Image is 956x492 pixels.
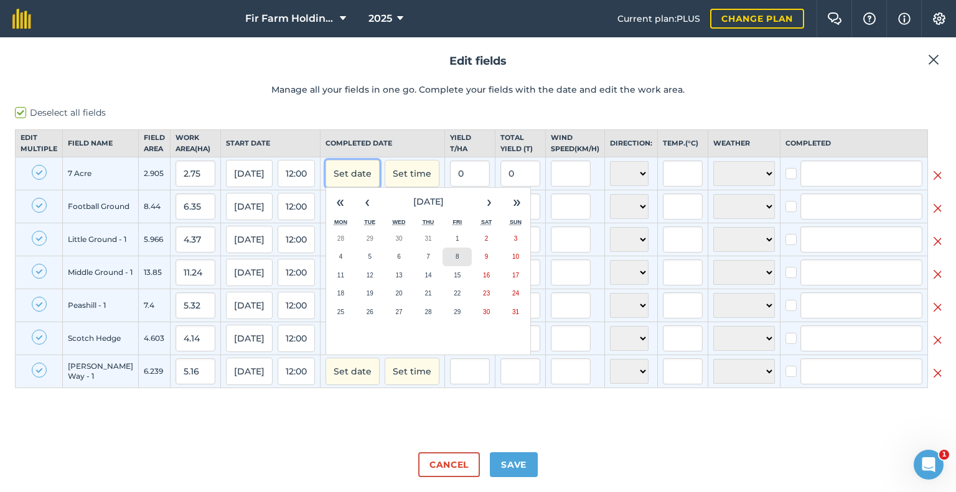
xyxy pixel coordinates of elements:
[355,303,385,322] button: August 26, 2025
[617,12,700,26] span: Current plan : PLUS
[367,290,373,297] abbr: August 19, 2025
[512,272,519,279] abbr: August 17, 2025
[63,289,139,322] td: Peashill - 1
[278,193,315,220] button: 12:00
[414,284,443,303] button: August 21, 2025
[326,266,355,285] button: August 11, 2025
[385,160,439,187] button: Set time
[226,226,273,253] button: [DATE]
[139,355,171,388] td: 6.239
[933,267,943,282] img: svg+xml;base64,PHN2ZyB4bWxucz0iaHR0cDovL3d3dy53My5vcmcvMjAwMC9zdmciIHdpZHRoPSIyMiIgaGVpZ2h0PSIzMC...
[396,290,403,297] abbr: August 20, 2025
[139,256,171,289] td: 13.85
[928,52,939,67] img: svg+xml;base64,PHN2ZyB4bWxucz0iaHR0cDovL3d3dy53My5vcmcvMjAwMC9zdmciIHdpZHRoPSIyMiIgaGVpZ2h0PSIzMC...
[456,253,459,260] abbr: August 8, 2025
[326,230,355,248] button: July 28, 2025
[15,52,941,70] h2: Edit fields
[15,106,941,119] label: Deselect all fields
[63,157,139,190] td: 7 Acre
[337,290,344,297] abbr: August 18, 2025
[414,266,443,285] button: August 14, 2025
[278,226,315,253] button: 12:00
[326,358,380,385] button: Set date
[898,11,911,26] img: svg+xml;base64,PHN2ZyB4bWxucz0iaHR0cDovL3d3dy53My5vcmcvMjAwMC9zdmciIHdpZHRoPSIxNyIgaGVpZ2h0PSIxNy...
[221,130,321,157] th: Start date
[337,235,344,242] abbr: July 28, 2025
[385,230,414,248] button: July 30, 2025
[364,219,375,225] abbr: Tuesday
[933,300,943,315] img: svg+xml;base64,PHN2ZyB4bWxucz0iaHR0cDovL3d3dy53My5vcmcvMjAwMC9zdmciIHdpZHRoPSIyMiIgaGVpZ2h0PSIzMC...
[397,253,401,260] abbr: August 6, 2025
[546,130,605,157] th: Wind speed ( km/h )
[139,322,171,355] td: 4.603
[396,272,403,279] abbr: August 13, 2025
[501,230,530,248] button: August 3, 2025
[456,235,459,242] abbr: August 1, 2025
[933,201,943,216] img: svg+xml;base64,PHN2ZyB4bWxucz0iaHR0cDovL3d3dy53My5vcmcvMjAwMC9zdmciIHdpZHRoPSIyMiIgaGVpZ2h0PSIzMC...
[414,248,443,266] button: August 7, 2025
[385,358,439,385] button: Set time
[939,450,949,460] span: 1
[472,303,501,322] button: August 30, 2025
[12,9,31,29] img: fieldmargin Logo
[472,248,501,266] button: August 9, 2025
[278,292,315,319] button: 12:00
[710,9,804,29] a: Change plan
[443,248,472,266] button: August 8, 2025
[337,309,344,315] abbr: August 25, 2025
[658,130,708,157] th: Temp. ( ° C )
[443,284,472,303] button: August 22, 2025
[355,248,385,266] button: August 5, 2025
[63,190,139,223] td: Football Ground
[63,223,139,256] td: Little Ground - 1
[337,272,344,279] abbr: August 11, 2025
[226,259,273,286] button: [DATE]
[424,235,431,242] abbr: July 31, 2025
[413,196,444,207] span: [DATE]
[226,160,273,187] button: [DATE]
[454,290,461,297] abbr: August 22, 2025
[245,11,335,26] span: Fir Farm Holdings Limited
[278,160,315,187] button: 12:00
[278,259,315,286] button: 12:00
[171,130,221,157] th: Work area ( Ha )
[226,292,273,319] button: [DATE]
[385,303,414,322] button: August 27, 2025
[514,235,518,242] abbr: August 3, 2025
[483,272,490,279] abbr: August 16, 2025
[481,219,492,225] abbr: Saturday
[381,188,476,215] button: [DATE]
[396,309,403,315] abbr: August 27, 2025
[15,83,941,96] p: Manage all your fields in one go. Complete your fields with the date and edit the work area.
[862,12,877,25] img: A question mark icon
[339,253,343,260] abbr: August 4, 2025
[326,284,355,303] button: August 18, 2025
[424,309,431,315] abbr: August 28, 2025
[16,130,63,157] th: Edit multiple
[490,452,538,477] button: Save
[933,168,943,183] img: svg+xml;base64,PHN2ZyB4bWxucz0iaHR0cDovL3d3dy53My5vcmcvMjAwMC9zdmciIHdpZHRoPSIyMiIgaGVpZ2h0PSIzMC...
[63,355,139,388] td: [PERSON_NAME] Way - 1
[385,266,414,285] button: August 13, 2025
[63,256,139,289] td: Middle Ground - 1
[503,188,530,215] button: »
[485,253,489,260] abbr: August 9, 2025
[139,223,171,256] td: 5.966
[139,190,171,223] td: 8.44
[321,130,445,157] th: Completed date
[605,130,658,157] th: Direction:
[933,234,943,249] img: svg+xml;base64,PHN2ZyB4bWxucz0iaHR0cDovL3d3dy53My5vcmcvMjAwMC9zdmciIHdpZHRoPSIyMiIgaGVpZ2h0PSIzMC...
[385,248,414,266] button: August 6, 2025
[443,303,472,322] button: August 29, 2025
[501,266,530,285] button: August 17, 2025
[476,188,503,215] button: ›
[63,130,139,157] th: Field name
[426,253,430,260] abbr: August 7, 2025
[423,219,434,225] abbr: Thursday
[367,309,373,315] abbr: August 26, 2025
[278,325,315,352] button: 12:00
[414,230,443,248] button: July 31, 2025
[932,12,947,25] img: A cog icon
[355,266,385,285] button: August 12, 2025
[139,157,171,190] td: 2.905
